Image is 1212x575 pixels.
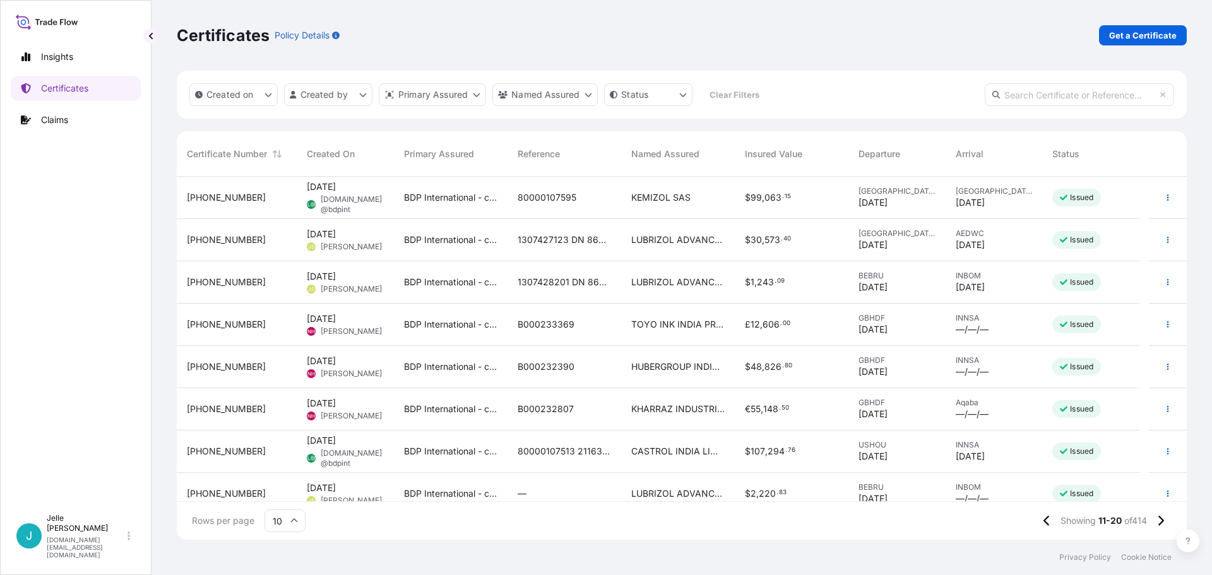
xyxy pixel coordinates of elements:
[858,492,888,505] span: [DATE]
[398,88,468,101] p: Primary Assured
[307,312,336,325] span: [DATE]
[699,85,769,105] button: Clear Filters
[518,234,611,246] span: 1307427123 DN 86656463
[760,320,763,329] span: ,
[782,364,784,368] span: .
[956,365,989,378] span: —/—/—
[631,487,725,500] span: LUBRIZOL ADVANCED MATERIALS EUROPE BV
[757,278,774,287] span: 243
[1060,514,1096,527] span: Showing
[858,228,936,239] span: [GEOGRAPHIC_DATA]
[187,148,267,160] span: Certificate Number
[759,489,776,498] span: 220
[187,234,266,246] span: [PHONE_NUMBER]
[404,445,497,458] span: BDP International - c/o The Lubrizol Corporation
[762,235,764,244] span: ,
[745,320,751,329] span: £
[768,447,785,456] span: 294
[518,276,611,288] span: 1307428201 DN 86657279
[321,194,384,215] span: [DOMAIN_NAME] @bdpint
[858,271,936,281] span: BEBRU
[745,235,751,244] span: $
[858,239,888,251] span: [DATE]
[858,398,936,408] span: GBHDF
[177,25,270,45] p: Certificates
[754,278,757,287] span: ,
[763,405,778,413] span: 148
[631,234,725,246] span: LUBRIZOL ADVANCED MATERIALS EUROPE BV
[956,281,985,293] span: [DATE]
[956,186,1033,196] span: [GEOGRAPHIC_DATA]
[985,83,1174,106] input: Search Certificate or Reference...
[300,88,348,101] p: Created by
[1070,362,1093,372] p: Issued
[858,450,888,463] span: [DATE]
[11,107,141,133] a: Claims
[775,279,776,283] span: .
[307,270,336,283] span: [DATE]
[270,146,285,162] button: Sort
[1070,446,1093,456] p: Issued
[751,278,754,287] span: 1
[321,411,382,421] span: [PERSON_NAME]
[956,196,985,209] span: [DATE]
[187,318,266,331] span: [PHONE_NUMBER]
[745,362,751,371] span: $
[1124,514,1147,527] span: of 414
[379,83,486,106] button: distributor Filter options
[518,318,574,331] span: B000233369
[631,276,725,288] span: LUBRIZOL ADVANCED MATERIALS EUROPE BV
[956,239,985,251] span: [DATE]
[404,487,497,500] span: BDP International - c/o The Lubrizol Corporation
[956,355,1033,365] span: INNSA
[751,489,756,498] span: 2
[621,88,648,101] p: Status
[858,482,936,492] span: BEBRU
[956,271,1033,281] span: INBOM
[1070,319,1093,329] p: Issued
[187,445,266,458] span: [PHONE_NUMBER]
[631,360,725,373] span: HUBERGROUP INDIA PRIVATE LIMITED
[604,83,692,106] button: certificateStatus Filter options
[751,320,760,329] span: 12
[858,313,936,323] span: GBHDF
[308,494,314,507] span: JS
[284,83,372,106] button: createdBy Filter options
[782,194,784,199] span: .
[404,234,497,246] span: BDP International - c/o The Lubrizol Corporation
[783,321,790,326] span: 00
[1099,25,1187,45] a: Get a Certificate
[404,191,497,204] span: BDP International - c/o The Lubrizol Corporation
[11,44,141,69] a: Insights
[307,482,336,494] span: [DATE]
[788,448,795,453] span: 76
[751,447,765,456] span: 107
[631,318,725,331] span: TOYO INK INDIA PRIVATE LIMITED
[764,362,781,371] span: 826
[187,403,266,415] span: [PHONE_NUMBER]
[404,276,497,288] span: BDP International - c/o The Lubrizol Corporation
[781,406,789,410] span: 50
[518,403,574,415] span: B000232807
[631,191,691,204] span: KEMIZOL SAS
[321,326,382,336] span: [PERSON_NAME]
[307,367,315,380] span: NH
[518,148,560,160] span: Reference
[764,193,781,202] span: 063
[1059,552,1111,562] a: Privacy Policy
[756,489,759,498] span: ,
[751,235,762,244] span: 30
[765,447,768,456] span: ,
[956,398,1033,408] span: Aqaba
[26,530,32,542] span: J
[308,240,314,253] span: JS
[745,489,751,498] span: $
[776,490,778,495] span: .
[762,193,764,202] span: ,
[308,283,314,295] span: JS
[631,445,725,458] span: CASTROL INDIA LIMITED
[751,405,761,413] span: 55
[779,406,781,410] span: .
[956,450,985,463] span: [DATE]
